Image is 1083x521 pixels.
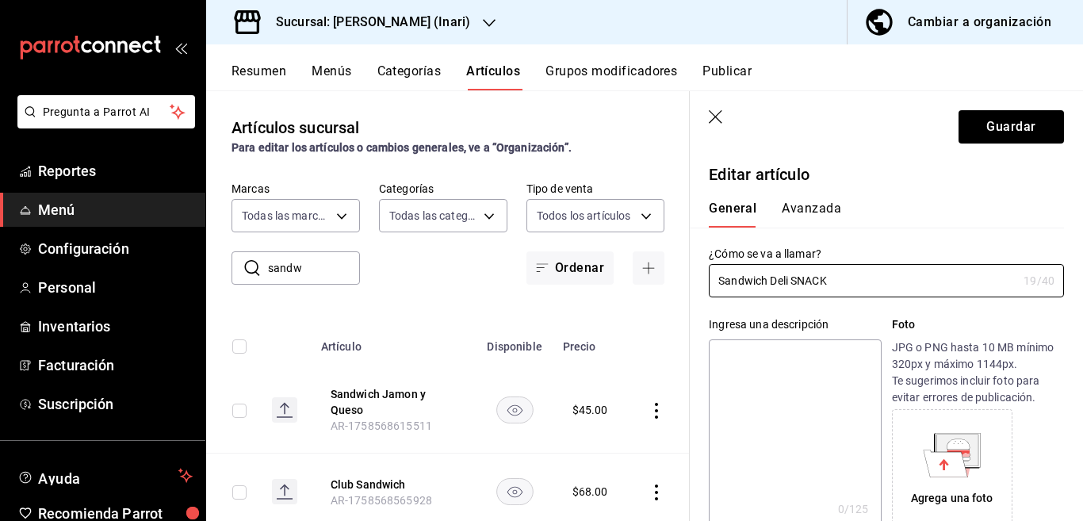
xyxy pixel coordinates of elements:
div: Cambiar a organización [908,11,1051,33]
span: Todas las categorías, Sin categoría [389,208,478,224]
span: Configuración [38,238,193,259]
span: AR-1758568565928 [331,494,432,507]
span: AR-1758568615511 [331,419,432,432]
button: Ordenar [526,251,614,285]
span: Ayuda [38,466,172,485]
label: Tipo de venta [526,183,664,194]
div: navigation tabs [709,201,1045,228]
span: Todos los artículos [537,208,631,224]
span: Suscripción [38,393,193,415]
button: Grupos modificadores [545,63,677,90]
button: Pregunta a Parrot AI [17,95,195,128]
th: Disponible [476,316,553,367]
label: Categorías [379,183,507,194]
th: Artículo [312,316,476,367]
button: Artículos [466,63,520,90]
strong: Para editar los artículos o cambios generales, ve a “Organización”. [232,141,572,154]
button: Guardar [959,110,1064,144]
div: 0 /125 [838,501,869,517]
button: Resumen [232,63,286,90]
input: Buscar artículo [268,252,360,284]
div: 19 /40 [1024,273,1054,289]
button: General [709,201,756,228]
span: Pregunta a Parrot AI [43,104,170,121]
button: Publicar [702,63,752,90]
span: Todas las marcas, Sin marca [242,208,331,224]
span: Personal [38,277,193,298]
h3: Sucursal: [PERSON_NAME] (Inari) [263,13,470,32]
div: $ 45.00 [572,402,608,418]
div: Agrega una foto [911,490,993,507]
div: Artículos sucursal [232,116,359,140]
span: Menú [38,199,193,220]
th: Precio [553,316,629,367]
div: $ 68.00 [572,484,608,500]
div: navigation tabs [232,63,1083,90]
div: Ingresa una descripción [709,316,881,333]
p: JPG o PNG hasta 10 MB mínimo 320px y máximo 1144px. Te sugerimos incluir foto para evitar errores... [892,339,1064,406]
button: edit-product-location [331,477,457,492]
label: Marcas [232,183,360,194]
p: Foto [892,316,1064,333]
span: Inventarios [38,316,193,337]
button: Menús [312,63,351,90]
button: availability-product [496,396,534,423]
span: Facturación [38,354,193,376]
button: actions [649,403,664,419]
a: Pregunta a Parrot AI [11,115,195,132]
p: Editar artículo [709,163,1064,186]
button: Avanzada [782,201,841,228]
button: Categorías [377,63,442,90]
button: open_drawer_menu [174,41,187,54]
button: availability-product [496,478,534,505]
button: actions [649,485,664,500]
label: ¿Cómo se va a llamar? [709,248,1064,259]
button: edit-product-location [331,386,457,418]
span: Reportes [38,160,193,182]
